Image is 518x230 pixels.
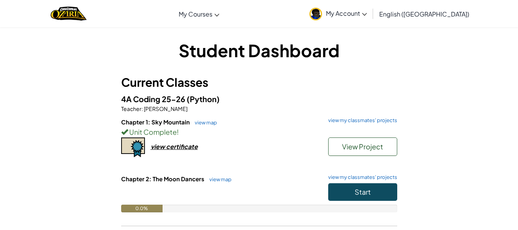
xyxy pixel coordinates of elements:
[328,183,397,201] button: Start
[141,105,143,112] span: :
[191,119,217,126] a: view map
[175,3,223,24] a: My Courses
[121,205,163,212] div: 0.0%
[179,10,212,18] span: My Courses
[121,137,145,157] img: certificate-icon.png
[306,2,371,26] a: My Account
[355,187,371,196] span: Start
[121,105,141,112] span: Teacher
[375,3,473,24] a: English ([GEOGRAPHIC_DATA])
[177,127,179,136] span: !
[328,137,397,156] button: View Project
[326,9,367,17] span: My Account
[51,6,86,22] a: Ozaria by CodeCombat logo
[121,94,187,104] span: 4A Coding 25-26
[121,38,397,62] h1: Student Dashboard
[151,142,198,151] div: view certificate
[324,175,397,180] a: view my classmates' projects
[187,94,220,104] span: (Python)
[324,118,397,123] a: view my classmates' projects
[143,105,187,112] span: [PERSON_NAME]
[128,127,177,136] span: Unit Complete
[51,6,86,22] img: Home
[342,142,383,151] span: View Project
[121,142,198,151] a: view certificate
[206,176,232,182] a: view map
[121,74,397,91] h3: Current Classes
[121,118,191,126] span: Chapter 1: Sky Mountain
[379,10,469,18] span: English ([GEOGRAPHIC_DATA])
[309,8,322,20] img: avatar
[121,175,206,182] span: Chapter 2: The Moon Dancers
